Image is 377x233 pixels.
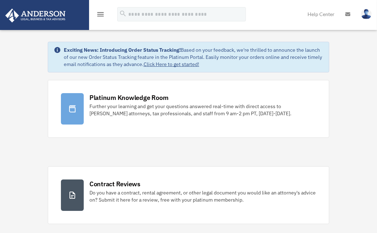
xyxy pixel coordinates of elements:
[64,47,181,53] strong: Exciting News: Introducing Order Status Tracking!
[48,166,329,224] a: Contract Reviews Do you have a contract, rental agreement, or other legal document you would like...
[64,46,323,68] div: Based on your feedback, we're thrilled to announce the launch of our new Order Status Tracking fe...
[144,61,199,67] a: Click Here to get started!
[89,189,316,203] div: Do you have a contract, rental agreement, or other legal document you would like an attorney's ad...
[119,10,127,17] i: search
[3,9,68,22] img: Anderson Advisors Platinum Portal
[96,10,105,19] i: menu
[89,179,140,188] div: Contract Reviews
[361,9,372,19] img: User Pic
[96,12,105,19] a: menu
[89,103,316,117] div: Further your learning and get your questions answered real-time with direct access to [PERSON_NAM...
[89,93,169,102] div: Platinum Knowledge Room
[48,80,329,138] a: Platinum Knowledge Room Further your learning and get your questions answered real-time with dire...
